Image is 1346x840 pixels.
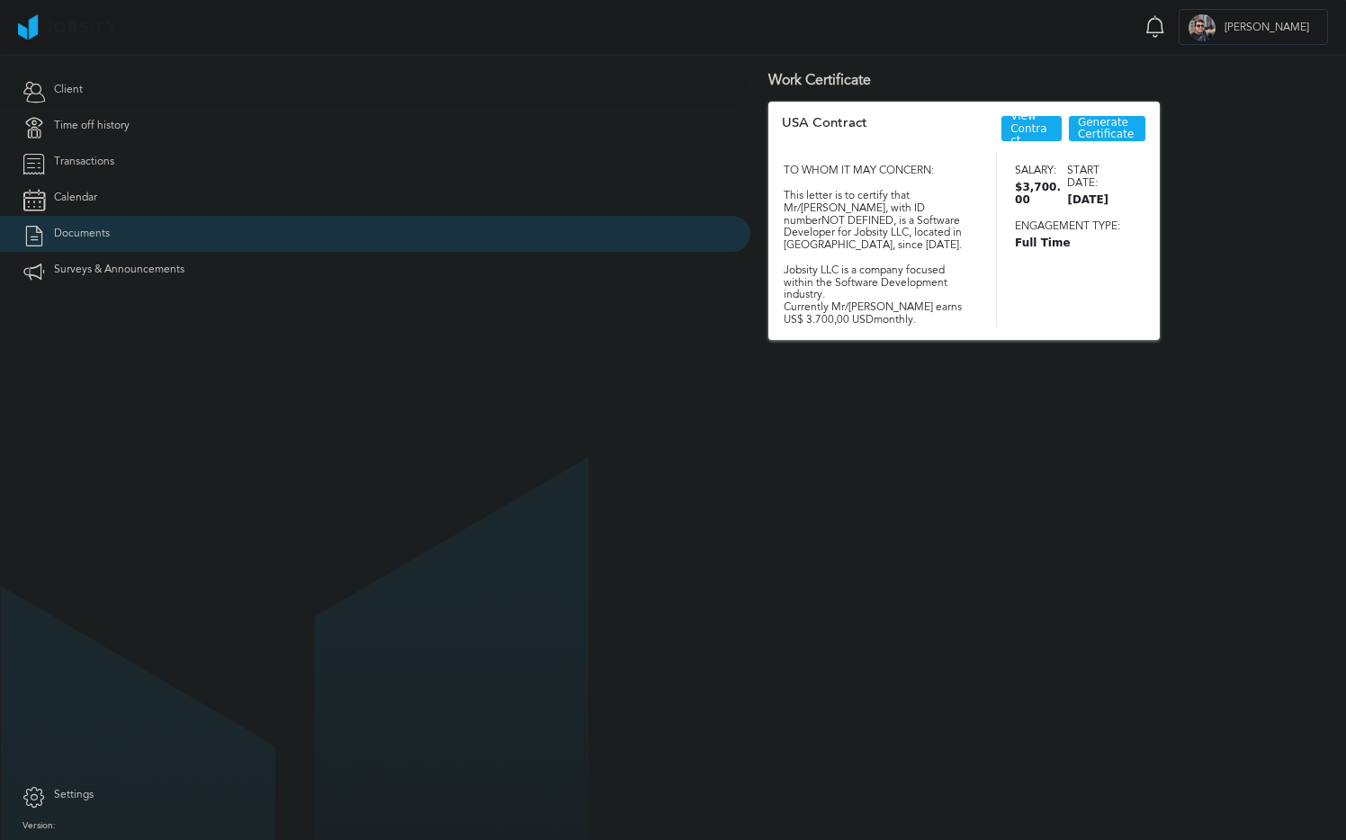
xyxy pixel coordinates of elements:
[1015,182,1067,207] span: $3,700.00
[782,151,965,326] div: TO WHOM IT MAY CONCERN: This letter is to certify that Mr/[PERSON_NAME], with ID number NOT DEFIN...
[1015,237,1124,250] span: Full Time
[1015,165,1067,177] span: Salary:
[1067,165,1124,190] span: Start date:
[54,789,94,801] span: Settings
[1067,194,1124,207] span: [DATE]
[54,84,83,96] span: Client
[22,821,56,832] label: Version:
[18,14,117,40] img: ab4bad089aa723f57921c736e9817d99.png
[54,192,97,204] span: Calendar
[1189,14,1216,41] div: M
[54,264,184,276] span: Surveys & Announcements
[1015,220,1124,233] span: Engagement type:
[1078,117,1136,142] span: Generate Certificate
[54,228,110,240] span: Documents
[54,156,114,168] span: Transactions
[54,120,130,132] span: Time off history
[1179,9,1328,45] button: M[PERSON_NAME]
[768,72,1328,88] h3: Work Certificate
[1216,22,1318,34] span: [PERSON_NAME]
[1010,110,1046,147] a: View Contract
[782,115,867,151] div: USA Contract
